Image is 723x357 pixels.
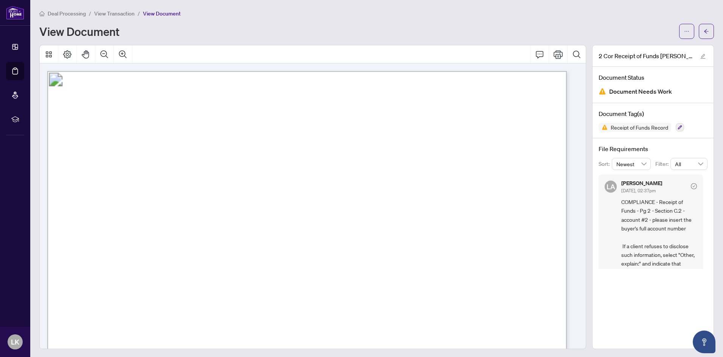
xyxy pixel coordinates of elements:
span: View Transaction [94,10,135,17]
h1: View Document [39,25,119,37]
span: edit [700,54,706,59]
span: All [675,158,703,170]
button: Open asap [693,331,715,353]
span: ellipsis [684,29,689,34]
span: arrow-left [704,29,709,34]
h4: Document Status [599,73,707,82]
span: View Document [143,10,181,17]
span: Receipt of Funds Record [608,125,671,130]
h4: Document Tag(s) [599,109,707,118]
span: check-circle [691,183,697,189]
span: home [39,11,45,16]
h5: [PERSON_NAME] [621,181,662,186]
span: LA [607,181,615,192]
span: COMPLIANCE - Receipt of Funds - Pg 2 - Section C.2 - account #2 - please insert the buyer's full ... [621,198,697,286]
img: Status Icon [599,123,608,132]
span: [DATE], 02:37pm [621,188,656,193]
span: Newest [616,158,647,170]
li: / [89,9,91,18]
span: Document Needs Work [609,87,672,97]
span: LK [11,337,19,347]
h4: File Requirements [599,144,707,153]
li: / [138,9,140,18]
span: 2 Cor Receipt of Funds [PERSON_NAME].pdf [599,51,693,60]
img: logo [6,6,24,20]
span: Deal Processing [48,10,86,17]
img: Document Status [599,88,606,95]
p: Filter: [655,160,670,168]
p: Sort: [599,160,612,168]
